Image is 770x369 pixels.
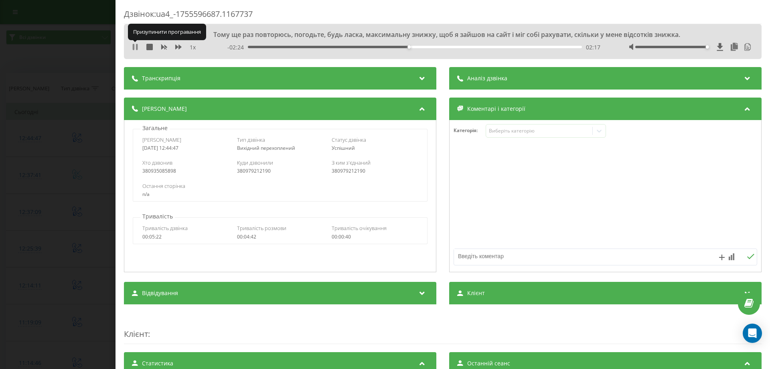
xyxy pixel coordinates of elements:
[467,105,525,113] span: Коментарі і категорії
[140,124,170,132] p: Загальне
[332,224,387,232] span: Тривалість очікування
[124,8,762,24] div: Дзвінок : ua4_-1755596687.1167737
[237,136,265,143] span: Тип дзвінка
[142,145,229,151] div: [DATE] 12:44:47
[237,159,273,166] span: Куди дзвонили
[407,45,411,49] div: Accessibility label
[237,168,323,174] div: 380979212190
[489,128,589,134] div: Виберіть категорію
[142,289,178,297] span: Відвідування
[142,192,417,197] div: n/a
[332,145,355,151] span: Успішний
[332,168,418,174] div: 380979212190
[142,168,229,174] div: 380935085898
[128,24,206,40] div: Призупинити програвання
[142,136,181,143] span: [PERSON_NAME]
[332,234,418,240] div: 00:00:40
[192,30,693,39] div: Тому ще раз повторюсь, погодьте, будь ласка, максимальну знижку, щоб я зайшов на сайт і міг собі ...
[124,312,762,344] div: :
[454,128,486,133] h4: Категорія :
[467,289,485,297] span: Клієнт
[142,74,180,82] span: Транскрипція
[142,159,172,166] span: Хто дзвонив
[190,43,196,51] span: 1 x
[237,234,323,240] div: 00:04:42
[142,224,188,232] span: Тривалість дзвінка
[142,234,229,240] div: 00:05:22
[467,74,507,82] span: Аналіз дзвінка
[142,105,187,113] span: [PERSON_NAME]
[467,359,510,367] span: Останній сеанс
[743,324,762,343] div: Open Intercom Messenger
[586,43,600,51] span: 02:17
[706,45,709,49] div: Accessibility label
[124,328,148,339] span: Клієнт
[237,224,286,232] span: Тривалість розмови
[142,359,173,367] span: Статистика
[332,159,371,166] span: З ким з'єднаний
[237,145,295,151] span: Вихідний перехоплений
[142,182,185,190] span: Остання сторінка
[140,212,175,220] p: Тривалість
[227,43,248,51] span: - 02:24
[332,136,366,143] span: Статус дзвінка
